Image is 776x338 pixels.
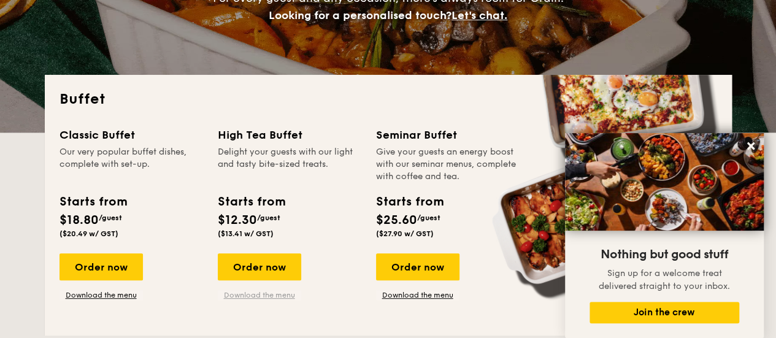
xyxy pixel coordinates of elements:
[590,302,739,323] button: Join the crew
[599,268,730,291] span: Sign up for a welcome treat delivered straight to your inbox.
[60,253,143,280] div: Order now
[565,133,764,231] img: DSC07876-Edit02-Large.jpeg
[60,90,717,109] h2: Buffet
[218,229,274,238] span: ($13.41 w/ GST)
[741,136,761,156] button: Close
[417,213,440,222] span: /guest
[60,290,143,300] a: Download the menu
[601,247,728,262] span: Nothing but good stuff
[376,146,520,183] div: Give your guests an energy boost with our seminar menus, complete with coffee and tea.
[257,213,280,222] span: /guest
[60,213,99,228] span: $18.80
[451,9,507,22] span: Let's chat.
[218,290,301,300] a: Download the menu
[376,290,459,300] a: Download the menu
[269,9,451,22] span: Looking for a personalised touch?
[376,126,520,144] div: Seminar Buffet
[218,126,361,144] div: High Tea Buffet
[60,126,203,144] div: Classic Buffet
[218,193,285,211] div: Starts from
[60,229,118,238] span: ($20.49 w/ GST)
[218,146,361,183] div: Delight your guests with our light and tasty bite-sized treats.
[60,146,203,183] div: Our very popular buffet dishes, complete with set-up.
[376,253,459,280] div: Order now
[218,253,301,280] div: Order now
[99,213,122,222] span: /guest
[218,213,257,228] span: $12.30
[60,193,126,211] div: Starts from
[376,213,417,228] span: $25.60
[376,193,443,211] div: Starts from
[376,229,434,238] span: ($27.90 w/ GST)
